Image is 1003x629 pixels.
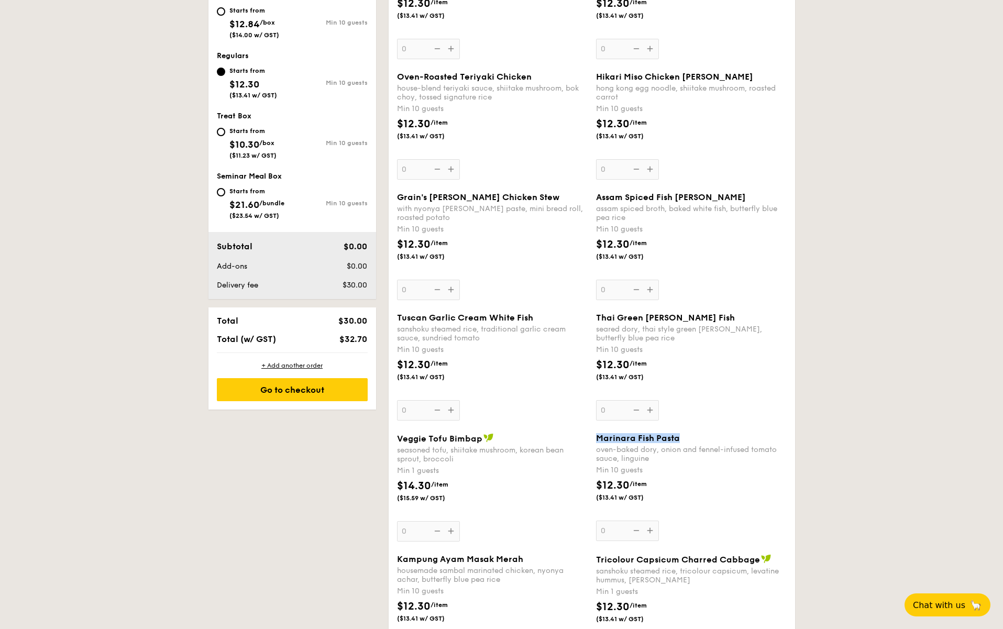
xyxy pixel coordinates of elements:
[761,554,771,564] img: icon-vegan.f8ff3823.svg
[229,79,259,90] span: $12.30
[292,200,368,207] div: Min 10 guests
[260,19,275,26] span: /box
[397,554,523,564] span: Kampung Ayam Masak Merah
[397,132,468,140] span: ($13.41 w/ GST)
[596,252,667,261] span: ($13.41 w/ GST)
[483,433,494,443] img: icon-vegan.f8ff3823.svg
[596,325,787,343] div: seared dory, thai style green [PERSON_NAME], butterfly blue pea rice
[217,7,225,16] input: Starts from$12.84/box($14.00 w/ GST)Min 10 guests
[292,19,368,26] div: Min 10 guests
[259,200,284,207] span: /bundle
[596,204,787,222] div: assam spiced broth, baked white fish, butterfly blue pea rice
[397,586,588,597] div: Min 10 guests
[259,139,274,147] span: /box
[229,199,259,211] span: $21.60
[630,239,647,247] span: /item
[347,262,367,271] span: $0.00
[397,72,532,82] span: Oven-Roasted Teriyaki Chicken
[630,480,647,488] span: /item
[217,316,238,326] span: Total
[229,18,260,30] span: $12.84
[596,132,667,140] span: ($13.41 w/ GST)
[397,192,559,202] span: Grain's [PERSON_NAME] Chicken Stew
[217,112,251,120] span: Treat Box
[397,566,588,584] div: housemade sambal marinated chicken, nyonya achar, butterfly blue pea rice
[397,434,482,444] span: Veggie Tofu Bimbap
[397,325,588,343] div: sanshoku steamed rice, traditional garlic cream sauce, sundried tomato
[217,334,276,344] span: Total (w/ GST)
[969,599,982,611] span: 🦙
[397,84,588,102] div: house-blend teriyaki sauce, shiitake mushroom, bok choy, tossed signature rice
[596,479,630,492] span: $12.30
[397,345,588,355] div: Min 10 guests
[343,281,367,290] span: $30.00
[596,493,667,502] span: ($13.41 w/ GST)
[217,241,252,251] span: Subtotal
[596,445,787,463] div: oven-baked dory, onion and fennel-infused tomato sauce, linguine
[229,139,259,150] span: $10.30
[596,433,680,443] span: Marinara Fish Pasta
[397,359,431,371] span: $12.30
[217,68,225,76] input: Starts from$12.30($13.41 w/ GST)Min 10 guests
[217,128,225,136] input: Starts from$10.30/box($11.23 w/ GST)Min 10 guests
[217,172,282,181] span: Seminar Meal Box
[596,555,760,565] span: Tricolour Capsicum Charred Cabbage
[630,360,647,367] span: /item
[397,614,468,623] span: ($13.41 w/ GST)
[397,12,468,20] span: ($13.41 w/ GST)
[217,262,247,271] span: Add-ons
[229,212,279,219] span: ($23.54 w/ GST)
[397,480,431,492] span: $14.30
[905,593,990,616] button: Chat with us🦙
[397,600,431,613] span: $12.30
[229,187,284,195] div: Starts from
[229,31,279,39] span: ($14.00 w/ GST)
[431,601,448,609] span: /item
[229,67,277,75] div: Starts from
[596,373,667,381] span: ($13.41 w/ GST)
[229,152,277,159] span: ($11.23 w/ GST)
[596,12,667,20] span: ($13.41 w/ GST)
[344,241,367,251] span: $0.00
[292,139,368,147] div: Min 10 guests
[397,104,588,114] div: Min 10 guests
[596,587,787,597] div: Min 1 guests
[397,238,431,251] span: $12.30
[596,615,667,623] span: ($13.41 w/ GST)
[596,313,735,323] span: Thai Green [PERSON_NAME] Fish
[596,345,787,355] div: Min 10 guests
[431,360,448,367] span: /item
[339,334,367,344] span: $32.70
[630,602,647,609] span: /item
[217,281,258,290] span: Delivery fee
[596,567,787,584] div: sanshoku steamed rice, tricolour capsicum, levatine hummus, [PERSON_NAME]
[596,72,753,82] span: Hikari Miso Chicken [PERSON_NAME]
[217,51,249,60] span: Regulars
[397,118,431,130] span: $12.30
[397,224,588,235] div: Min 10 guests
[431,119,448,126] span: /item
[397,373,468,381] span: ($13.41 w/ GST)
[338,316,367,326] span: $30.00
[397,466,588,476] div: Min 1 guests
[431,481,448,488] span: /item
[229,6,279,15] div: Starts from
[431,239,448,247] span: /item
[397,313,533,323] span: Tuscan Garlic Cream White Fish
[397,494,468,502] span: ($15.59 w/ GST)
[229,127,277,135] div: Starts from
[217,378,368,401] div: Go to checkout
[596,238,630,251] span: $12.30
[292,79,368,86] div: Min 10 guests
[630,119,647,126] span: /item
[913,600,965,610] span: Chat with us
[217,361,368,370] div: + Add another order
[596,465,787,476] div: Min 10 guests
[596,359,630,371] span: $12.30
[596,118,630,130] span: $12.30
[397,252,468,261] span: ($13.41 w/ GST)
[596,84,787,102] div: hong kong egg noodle, shiitake mushroom, roasted carrot
[229,92,277,99] span: ($13.41 w/ GST)
[596,192,746,202] span: Assam Spiced Fish [PERSON_NAME]
[397,204,588,222] div: with nyonya [PERSON_NAME] paste, mini bread roll, roasted potato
